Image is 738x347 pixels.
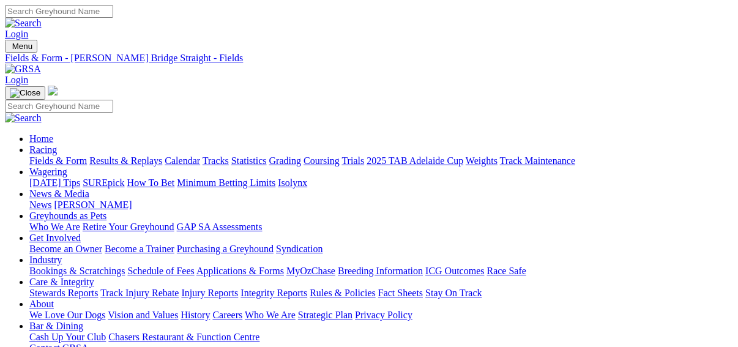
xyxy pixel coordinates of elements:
div: Wagering [29,177,733,188]
div: Get Involved [29,244,733,255]
a: Weights [466,155,498,166]
img: Close [10,88,40,98]
div: About [29,310,733,321]
img: Search [5,113,42,124]
a: Become a Trainer [105,244,174,254]
a: Rules & Policies [310,288,376,298]
a: MyOzChase [286,266,335,276]
a: Careers [212,310,242,320]
a: GAP SA Assessments [177,222,263,232]
a: Wagering [29,166,67,177]
a: Chasers Restaurant & Function Centre [108,332,259,342]
a: [PERSON_NAME] [54,200,132,210]
a: Integrity Reports [240,288,307,298]
a: Trials [341,155,364,166]
a: 2025 TAB Adelaide Cup [367,155,463,166]
img: Search [5,18,42,29]
div: Greyhounds as Pets [29,222,733,233]
a: Stay On Track [425,288,482,298]
a: Fields & Form [29,155,87,166]
a: Strategic Plan [298,310,352,320]
a: Become an Owner [29,244,102,254]
a: Race Safe [486,266,526,276]
a: Syndication [276,244,322,254]
a: Retire Your Greyhound [83,222,174,232]
div: Industry [29,266,733,277]
a: Applications & Forms [196,266,284,276]
a: Get Involved [29,233,81,243]
button: Toggle navigation [5,40,37,53]
img: logo-grsa-white.png [48,86,58,95]
a: Coursing [304,155,340,166]
a: Greyhounds as Pets [29,211,106,221]
a: Stewards Reports [29,288,98,298]
a: Tracks [203,155,229,166]
button: Toggle navigation [5,86,45,100]
a: Results & Replays [89,155,162,166]
a: Track Maintenance [500,155,575,166]
span: Menu [12,42,32,51]
a: Login [5,75,28,85]
a: Schedule of Fees [127,266,194,276]
a: Grading [269,155,301,166]
a: Who We Are [29,222,80,232]
a: Track Injury Rebate [100,288,179,298]
a: History [181,310,210,320]
a: Fact Sheets [378,288,423,298]
div: Care & Integrity [29,288,733,299]
a: SUREpick [83,177,124,188]
a: Isolynx [278,177,307,188]
a: [DATE] Tips [29,177,80,188]
a: News & Media [29,188,89,199]
a: Privacy Policy [355,310,412,320]
a: Care & Integrity [29,277,94,287]
a: About [29,299,54,309]
a: Injury Reports [181,288,238,298]
input: Search [5,100,113,113]
a: Industry [29,255,62,265]
a: Purchasing a Greyhound [177,244,274,254]
a: Vision and Values [108,310,178,320]
a: Breeding Information [338,266,423,276]
a: We Love Our Dogs [29,310,105,320]
a: News [29,200,51,210]
a: Statistics [231,155,267,166]
a: Cash Up Your Club [29,332,106,342]
a: How To Bet [127,177,175,188]
div: News & Media [29,200,733,211]
a: Fields & Form - [PERSON_NAME] Bridge Straight - Fields [5,53,733,64]
a: Racing [29,144,57,155]
a: Calendar [165,155,200,166]
div: Bar & Dining [29,332,733,343]
a: Bar & Dining [29,321,83,331]
a: Home [29,133,53,144]
a: Bookings & Scratchings [29,266,125,276]
a: ICG Outcomes [425,266,484,276]
img: GRSA [5,64,41,75]
a: Login [5,29,28,39]
input: Search [5,5,113,18]
a: Who We Are [245,310,296,320]
div: Racing [29,155,733,166]
a: Minimum Betting Limits [177,177,275,188]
